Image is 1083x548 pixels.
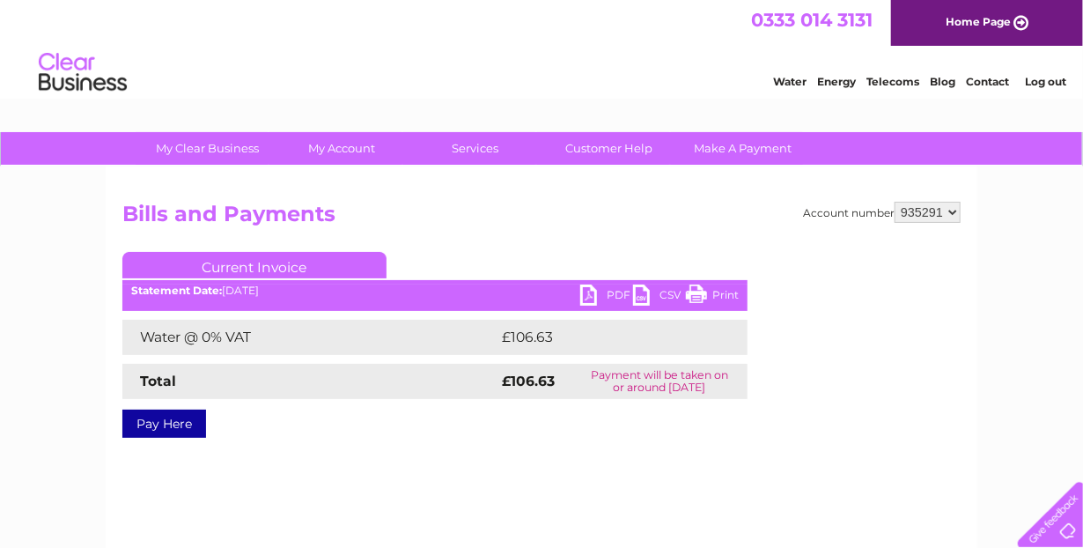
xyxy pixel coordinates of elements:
div: Account number [803,202,961,223]
a: Make A Payment [671,132,816,165]
a: My Account [269,132,415,165]
td: £106.63 [497,320,716,355]
a: Water [773,75,807,88]
td: Water @ 0% VAT [122,320,497,355]
a: My Clear Business [136,132,281,165]
a: Telecoms [866,75,919,88]
b: Statement Date: [131,284,222,297]
a: Blog [930,75,955,88]
a: Customer Help [537,132,682,165]
a: Services [403,132,549,165]
div: [DATE] [122,285,748,297]
td: Payment will be taken on or around [DATE] [571,364,748,399]
strong: £106.63 [502,373,555,389]
a: 0333 014 3131 [751,9,873,31]
a: Pay Here [122,410,206,438]
a: CSV [633,285,686,310]
div: Clear Business is a trading name of Verastar Limited (registered in [GEOGRAPHIC_DATA] No. 3667643... [127,10,959,85]
h2: Bills and Payments [122,202,961,235]
strong: Total [140,373,176,389]
a: Contact [966,75,1009,88]
a: PDF [580,285,633,310]
a: Current Invoice [122,252,387,278]
a: Print [686,285,739,310]
a: Log out [1025,75,1066,88]
a: Energy [817,75,856,88]
img: logo.png [38,46,128,100]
